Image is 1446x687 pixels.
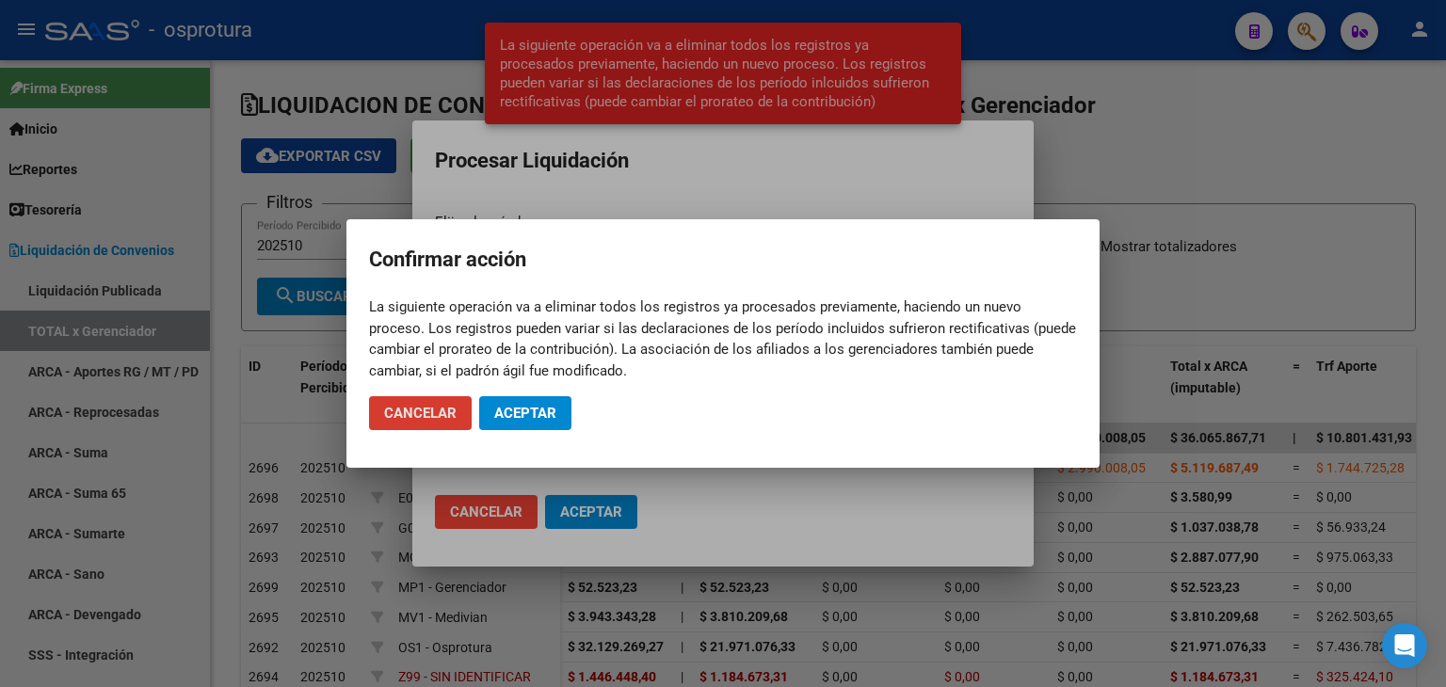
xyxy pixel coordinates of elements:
mat-dialog-content: La siguiente operación va a eliminar todos los registros ya procesados previamente, haciendo un n... [346,296,1100,381]
button: Cancelar [369,396,472,430]
div: Open Intercom Messenger [1382,623,1427,668]
span: Aceptar [494,405,556,422]
button: Aceptar [479,396,571,430]
h2: Confirmar acción [369,242,1077,278]
span: Cancelar [384,405,457,422]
